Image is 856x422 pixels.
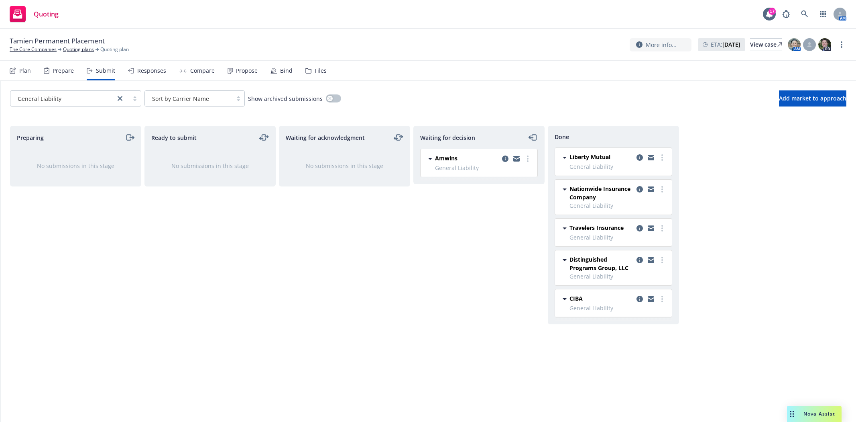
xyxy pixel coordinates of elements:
div: Prepare [53,68,74,74]
span: General Liability [14,94,111,103]
div: No submissions in this stage [292,162,397,170]
a: Switch app [815,6,831,22]
a: Search [797,6,813,22]
span: General Liability [569,304,667,312]
strong: [DATE] [722,41,740,48]
a: close [115,94,125,103]
a: copy logging email [646,255,656,265]
span: Travelers Insurance [569,223,624,232]
a: more [657,153,667,162]
a: more [657,223,667,233]
span: Waiting for acknowledgment [286,133,365,142]
span: Tamien Permanent Placement [10,36,105,46]
a: Quoting plans [63,46,94,53]
span: Sort by Carrier Name [149,94,228,103]
a: copy logging email [635,294,645,304]
a: copy logging email [635,153,645,162]
span: General Liability [569,201,667,210]
div: Submit [96,68,115,74]
a: copy logging email [635,255,645,265]
span: Add market to approach [779,94,846,102]
a: copy logging email [512,154,521,164]
a: copy logging email [646,223,656,233]
a: copy logging email [635,184,645,194]
span: Quoting plan [100,46,129,53]
a: more [523,154,533,164]
a: copy logging email [635,223,645,233]
span: Show archived submissions [248,94,323,103]
button: More info... [630,38,691,51]
div: Drag to move [787,406,797,422]
span: Nova Assist [803,410,835,417]
div: Files [315,68,327,74]
div: No submissions in this stage [158,162,262,170]
a: copy logging email [500,154,510,164]
a: moveLeftRight [394,133,403,142]
button: Nova Assist [787,406,842,422]
span: General Liability [569,233,667,242]
div: 17 [769,8,776,15]
span: Ready to submit [151,133,197,142]
img: photo [788,38,801,51]
a: more [657,255,667,265]
span: Sort by Carrier Name [152,94,209,103]
div: Propose [236,68,258,74]
a: Report a Bug [778,6,794,22]
a: Quoting [6,3,62,25]
div: Responses [137,68,166,74]
div: Compare [190,68,215,74]
img: photo [818,38,831,51]
a: copy logging email [646,184,656,194]
a: more [657,184,667,194]
div: View case [750,39,782,51]
div: No submissions in this stage [23,162,128,170]
span: More info... [646,41,677,49]
span: Done [555,133,569,141]
a: moveLeft [528,133,538,142]
a: more [657,294,667,304]
span: General Liability [435,164,533,172]
a: The Core Companies [10,46,57,53]
span: Amwins [435,154,457,162]
span: Preparing [17,133,44,142]
a: View case [750,38,782,51]
span: Distinguished Programs Group, LLC [569,255,633,272]
span: CIBA [569,294,583,303]
span: ETA : [711,40,740,49]
div: Plan [19,68,31,74]
button: Add market to approach [779,90,846,107]
a: moveRight [125,133,134,142]
span: Waiting for decision [420,133,475,142]
span: Quoting [34,11,59,17]
span: General Liability [569,272,667,281]
a: copy logging email [646,153,656,162]
div: Bind [280,68,293,74]
a: more [837,40,846,49]
span: Nationwide Insurance Company [569,184,633,201]
span: General Liability [569,162,667,171]
a: copy logging email [646,294,656,304]
span: General Liability [18,94,61,103]
span: Liberty Mutual [569,153,610,161]
a: moveLeftRight [259,133,269,142]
